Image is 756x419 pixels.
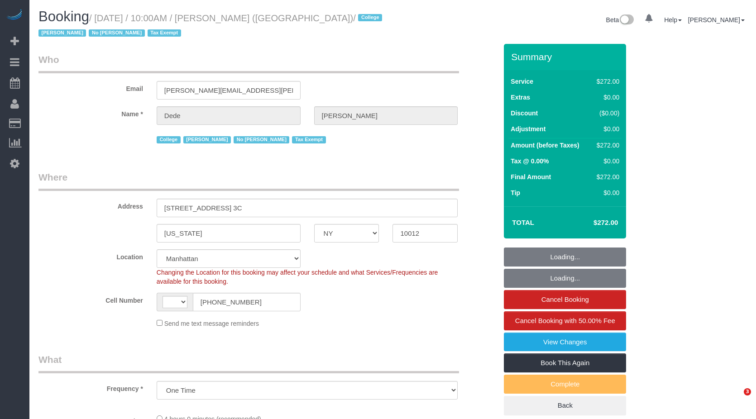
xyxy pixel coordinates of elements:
label: Address [32,199,150,211]
label: Adjustment [511,124,545,133]
label: Cell Number [32,293,150,305]
span: Send me text message reminders [164,320,259,327]
label: Final Amount [511,172,551,181]
a: View Changes [504,333,626,352]
a: Cancel Booking with 50.00% Fee [504,311,626,330]
span: [PERSON_NAME] [183,136,231,143]
div: ($0.00) [593,109,619,118]
input: Zip Code [392,224,458,243]
label: Email [32,81,150,93]
a: Book This Again [504,353,626,372]
h4: $272.00 [566,219,618,227]
legend: Who [38,53,459,73]
a: Back [504,396,626,415]
div: $272.00 [593,172,619,181]
label: Tip [511,188,520,197]
span: Cancel Booking with 50.00% Fee [515,317,615,324]
span: No [PERSON_NAME] [89,29,144,37]
a: Beta [606,16,634,24]
span: Changing the Location for this booking may affect your schedule and what Services/Frequencies are... [157,269,438,285]
span: College [358,14,382,21]
a: Help [664,16,682,24]
input: First Name [157,106,301,125]
span: Tax Exempt [292,136,325,143]
span: College [157,136,181,143]
div: $0.00 [593,124,619,133]
div: $0.00 [593,157,619,166]
img: New interface [619,14,634,26]
div: $0.00 [593,93,619,102]
div: $272.00 [593,77,619,86]
span: [PERSON_NAME] [38,29,86,37]
legend: What [38,353,459,373]
span: No [PERSON_NAME] [234,136,289,143]
input: Cell Number [193,293,301,311]
h3: Summary [511,52,622,62]
label: Amount (before Taxes) [511,141,579,150]
iframe: Intercom live chat [725,388,747,410]
input: Last Name [314,106,458,125]
span: 3 [744,388,751,395]
label: Location [32,249,150,262]
strong: Total [512,219,534,226]
label: Extras [511,93,530,102]
label: Frequency * [32,381,150,393]
a: [PERSON_NAME] [688,16,745,24]
label: Tax @ 0.00% [511,157,549,166]
label: Discount [511,109,538,118]
input: City [157,224,301,243]
label: Name * [32,106,150,119]
img: Automaid Logo [5,9,24,22]
small: / [DATE] / 10:00AM / [PERSON_NAME] ([GEOGRAPHIC_DATA]) [38,13,385,38]
div: $272.00 [593,141,619,150]
label: Service [511,77,533,86]
span: Booking [38,9,89,24]
span: Tax Exempt [148,29,181,37]
div: $0.00 [593,188,619,197]
a: Cancel Booking [504,290,626,309]
input: Email [157,81,301,100]
legend: Where [38,171,459,191]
